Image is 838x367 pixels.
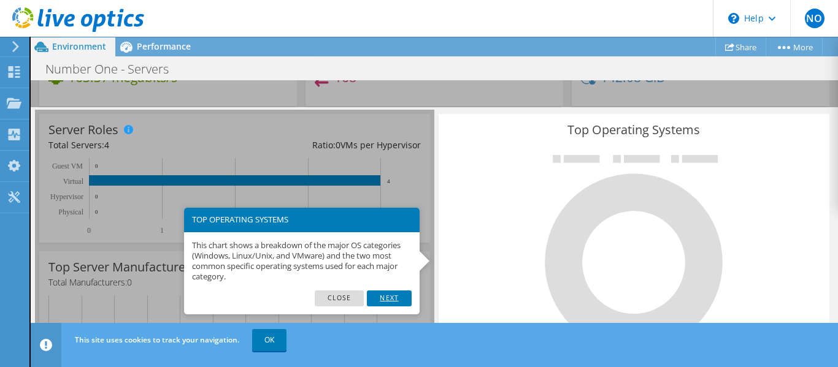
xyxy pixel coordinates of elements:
h3: TOP OPERATING SYSTEMS [192,216,412,224]
span: This site uses cookies to track your navigation. [75,335,239,345]
p: This chart shows a breakdown of the major OS categories (Windows, Linux/Unix, and VMware) and the... [192,240,412,282]
svg: \n [728,13,739,24]
a: More [766,37,823,56]
a: Next [367,290,411,306]
a: OK [252,329,286,351]
span: Performance [137,40,191,52]
a: Close [315,290,364,306]
a: Share [715,37,766,56]
h1: Number One - Servers [40,62,188,76]
span: NO [805,9,825,28]
span: Environment [52,40,106,52]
